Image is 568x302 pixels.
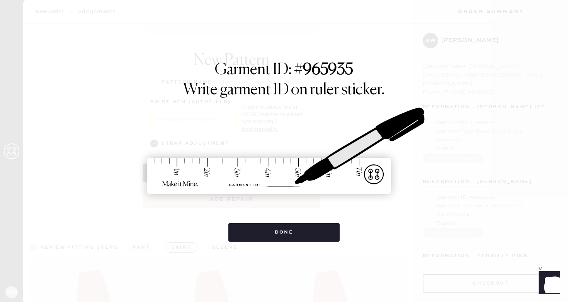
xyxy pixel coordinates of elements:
[215,61,353,81] h1: Garment ID: #
[531,267,565,300] iframe: Front Chat
[139,88,429,215] img: ruler-sticker-sharpie.svg
[183,81,385,99] h1: Write garment ID on ruler sticker.
[303,62,353,78] strong: 965935
[228,223,340,242] button: Done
